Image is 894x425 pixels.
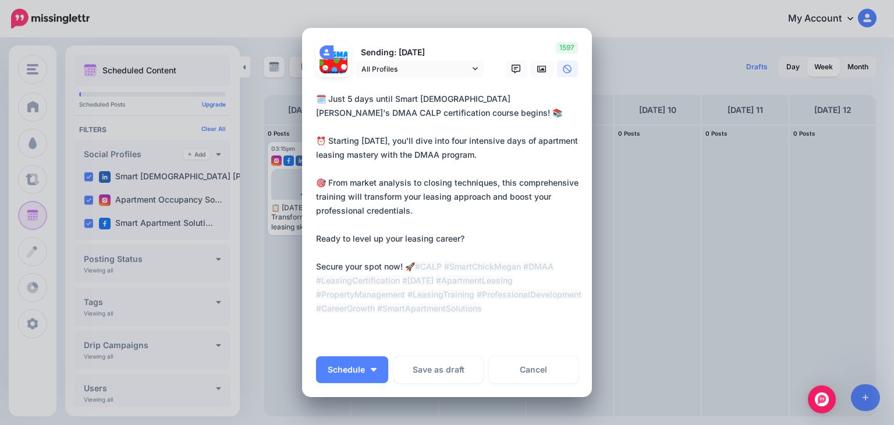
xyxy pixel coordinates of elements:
[371,368,377,371] img: arrow-down-white.png
[320,45,334,59] img: user_default_image.png
[320,59,347,87] img: 162108471_929565637859961_2209139901119392515_n-bsa130695.jpg
[356,46,484,59] p: Sending: [DATE]
[394,356,483,383] button: Save as draft
[489,356,578,383] a: Cancel
[328,366,365,374] span: Schedule
[316,92,584,316] div: 🗓️ Just 5 days until Smart [DEMOGRAPHIC_DATA] [PERSON_NAME]'s DMAA CALP certification course begi...
[361,63,470,75] span: All Profiles
[334,45,347,59] img: 273388243_356788743117728_5079064472810488750_n-bsa130694.png
[556,42,578,54] span: 1597
[356,61,484,77] a: All Profiles
[808,385,836,413] div: Open Intercom Messenger
[316,356,388,383] button: Schedule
